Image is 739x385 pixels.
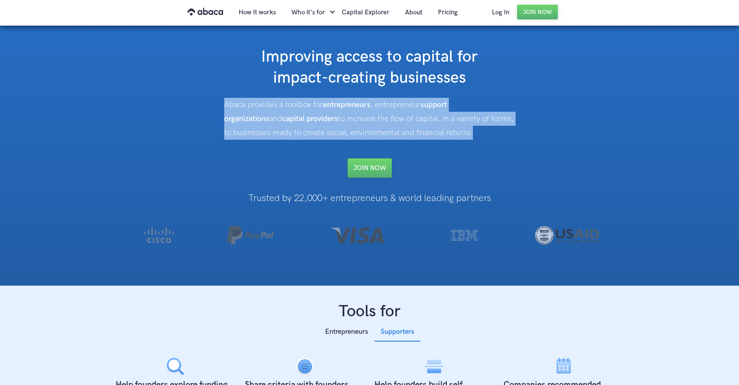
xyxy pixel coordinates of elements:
div: Supporters [381,326,414,338]
h1: Improving access to capital for impact-creating businesses [215,47,525,88]
a: Join NOW [348,158,392,178]
strong: capital providers [282,114,338,123]
div: Abaca provides a toolbox for , entrepreneur and to increase the flow of capital, in a variety of ... [224,98,515,140]
h1: Trusted by 22,000+ entrepreneurs & world leading partners [111,193,628,203]
strong: entrepreneurs [323,100,370,109]
div: Entrepreneurs [325,326,368,338]
a: Join Now [517,5,558,19]
h1: Tools for [111,301,628,322]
